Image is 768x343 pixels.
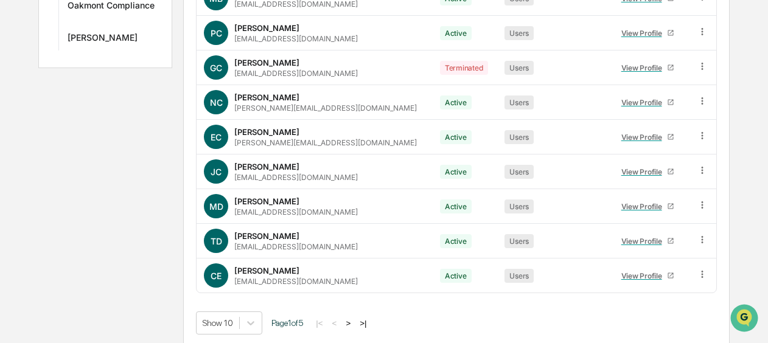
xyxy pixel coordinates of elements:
[621,29,667,38] div: View Profile
[621,133,667,142] div: View Profile
[234,92,299,102] div: [PERSON_NAME]
[440,61,488,75] div: Terminated
[211,271,222,281] span: CE
[234,103,417,113] div: [PERSON_NAME][EMAIL_ADDRESS][DOMAIN_NAME]
[329,318,341,328] button: <
[621,98,667,107] div: View Profile
[234,231,299,241] div: [PERSON_NAME]
[207,96,222,111] button: Start new chat
[504,26,534,40] div: Users
[729,303,762,336] iframe: Open customer support
[234,207,358,217] div: [EMAIL_ADDRESS][DOMAIN_NAME]
[7,148,83,170] a: 🖐️Preclearance
[440,199,472,213] div: Active
[616,162,679,181] a: View Profile
[83,148,156,170] a: 🗄️Attestations
[234,23,299,33] div: [PERSON_NAME]
[234,242,358,251] div: [EMAIL_ADDRESS][DOMAIN_NAME]
[12,154,22,164] div: 🖐️
[234,127,299,137] div: [PERSON_NAME]
[234,196,299,206] div: [PERSON_NAME]
[211,167,222,177] span: JC
[211,28,222,38] span: PC
[440,26,472,40] div: Active
[24,176,77,188] span: Data Lookup
[234,58,299,68] div: [PERSON_NAME]
[312,318,326,328] button: |<
[7,171,82,193] a: 🔎Data Lookup
[356,318,370,328] button: >|
[440,165,472,179] div: Active
[234,277,358,286] div: [EMAIL_ADDRESS][DOMAIN_NAME]
[616,24,679,43] a: View Profile
[234,173,358,182] div: [EMAIL_ADDRESS][DOMAIN_NAME]
[621,63,667,72] div: View Profile
[621,167,667,176] div: View Profile
[210,63,222,73] span: GC
[616,93,679,112] a: View Profile
[440,269,472,283] div: Active
[41,105,154,114] div: We're available if you need us!
[12,177,22,187] div: 🔎
[234,138,417,147] div: [PERSON_NAME][EMAIL_ADDRESS][DOMAIN_NAME]
[100,153,151,165] span: Attestations
[121,206,147,215] span: Pylon
[504,269,534,283] div: Users
[234,34,358,43] div: [EMAIL_ADDRESS][DOMAIN_NAME]
[504,165,534,179] div: Users
[88,154,98,164] div: 🗄️
[12,92,34,114] img: 1746055101610-c473b297-6a78-478c-a979-82029cc54cd1
[440,130,472,144] div: Active
[211,132,222,142] span: EC
[210,97,223,108] span: NC
[616,128,679,147] a: View Profile
[440,95,472,109] div: Active
[234,69,358,78] div: [EMAIL_ADDRESS][DOMAIN_NAME]
[621,271,667,280] div: View Profile
[41,92,200,105] div: Start new chat
[271,318,303,328] span: Page 1 of 5
[616,58,679,77] a: View Profile
[616,266,679,285] a: View Profile
[504,61,534,75] div: Users
[24,153,79,165] span: Preclearance
[504,234,534,248] div: Users
[616,232,679,251] a: View Profile
[68,32,138,47] div: [PERSON_NAME]
[504,199,534,213] div: Users
[621,202,667,211] div: View Profile
[504,130,534,144] div: Users
[234,162,299,171] div: [PERSON_NAME]
[86,205,147,215] a: Powered byPylon
[12,25,222,44] p: How can we help?
[211,236,222,246] span: TD
[342,318,354,328] button: >
[621,237,667,246] div: View Profile
[616,197,679,216] a: View Profile
[440,234,472,248] div: Active
[209,201,223,212] span: MD
[234,266,299,275] div: [PERSON_NAME]
[504,95,534,109] div: Users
